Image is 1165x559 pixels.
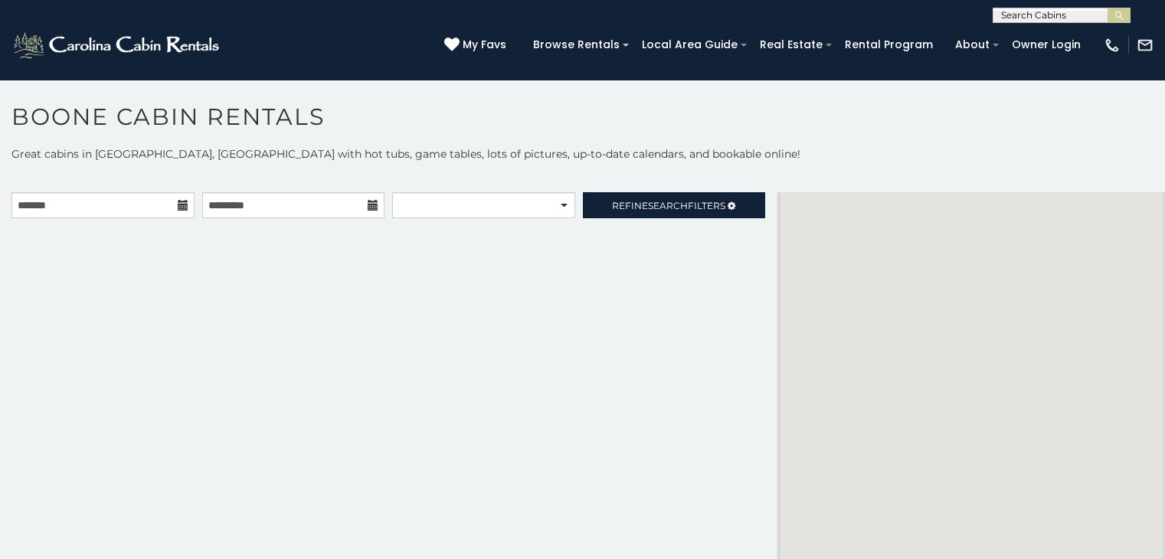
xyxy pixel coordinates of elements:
a: Real Estate [752,33,830,57]
a: Local Area Guide [634,33,745,57]
a: My Favs [444,37,510,54]
img: White-1-2.png [11,30,224,60]
a: Rental Program [837,33,941,57]
span: Search [648,200,688,211]
a: RefineSearchFilters [583,192,766,218]
a: Owner Login [1004,33,1088,57]
span: Refine Filters [612,200,725,211]
a: Browse Rentals [525,33,627,57]
img: mail-regular-white.png [1137,37,1154,54]
a: About [947,33,997,57]
img: phone-regular-white.png [1104,37,1121,54]
span: My Favs [463,37,506,53]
